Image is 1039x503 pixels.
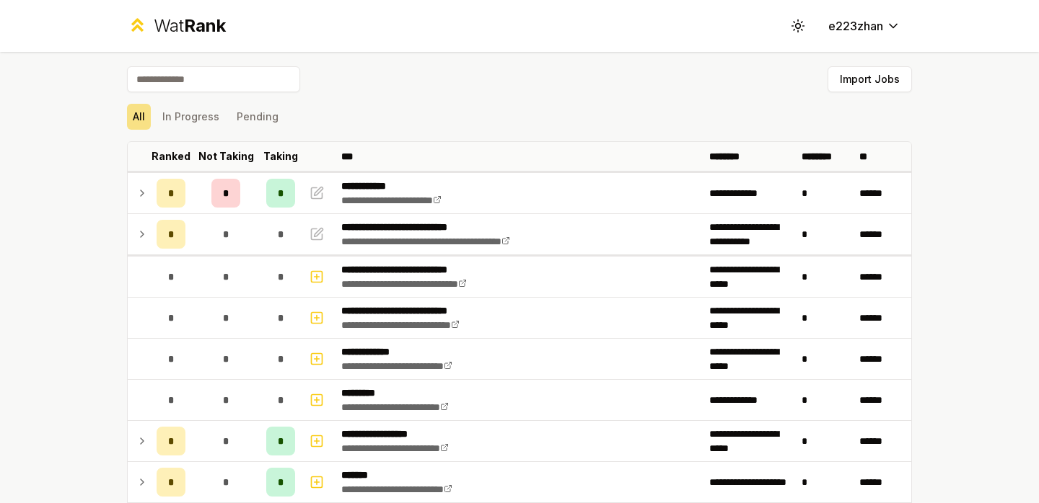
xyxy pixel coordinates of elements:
span: e223zhan [828,17,883,35]
div: Wat [154,14,226,37]
button: Import Jobs [828,66,912,92]
p: Ranked [152,149,190,164]
p: Not Taking [198,149,254,164]
span: Rank [184,15,226,36]
button: All [127,104,151,130]
button: Pending [231,104,284,130]
p: Taking [263,149,298,164]
a: WatRank [127,14,226,37]
button: In Progress [157,104,225,130]
button: e223zhan [817,13,912,39]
